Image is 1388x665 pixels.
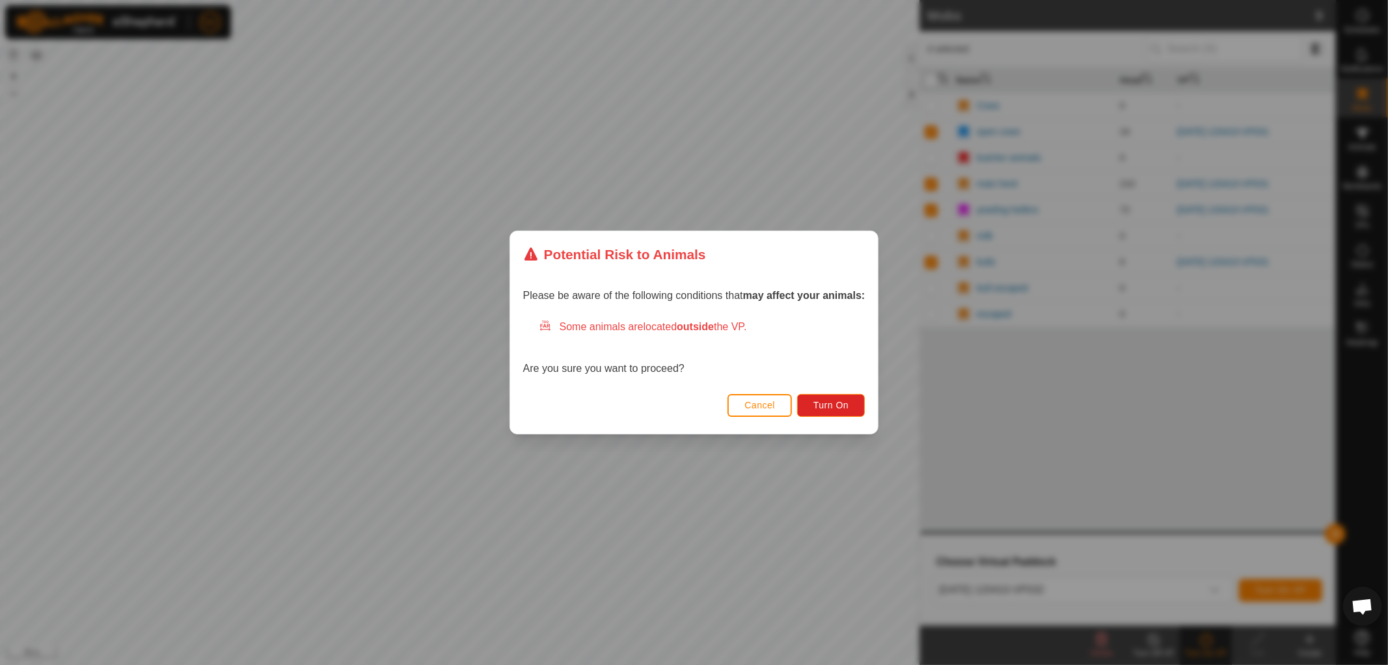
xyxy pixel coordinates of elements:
[523,290,865,301] span: Please be aware of the following conditions that
[539,319,865,335] div: Some animals are
[797,394,865,417] button: Turn On
[744,400,775,410] span: Cancel
[813,400,849,410] span: Turn On
[743,290,865,301] strong: may affect your animals:
[523,244,706,264] div: Potential Risk to Animals
[523,319,865,376] div: Are you sure you want to proceed?
[677,321,714,332] strong: outside
[728,394,792,417] button: Cancel
[1343,587,1382,626] div: Open chat
[644,321,747,332] span: located the VP.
